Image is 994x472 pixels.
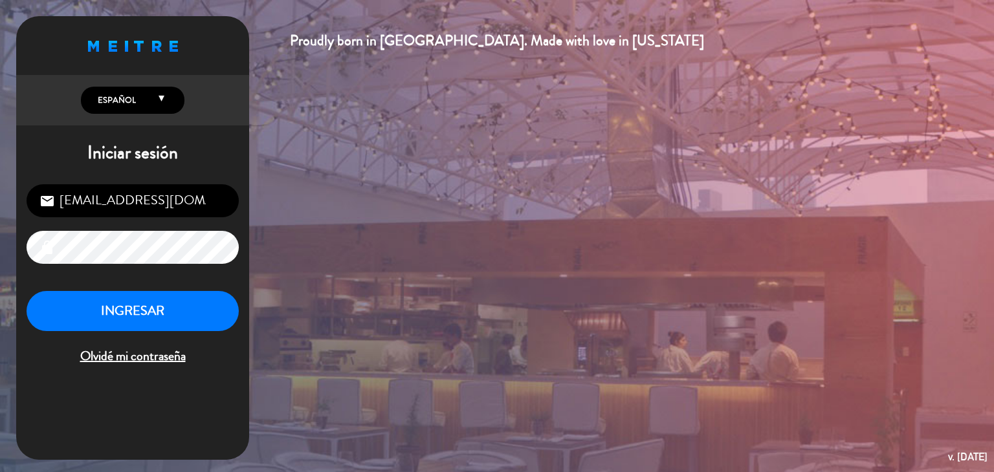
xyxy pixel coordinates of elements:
[948,448,988,466] div: v. [DATE]
[27,346,239,367] span: Olvidé mi contraseña
[94,94,136,107] span: Español
[27,184,239,217] input: Correo Electrónico
[16,142,249,164] h1: Iniciar sesión
[39,193,55,209] i: email
[39,240,55,255] i: lock
[27,291,239,332] button: INGRESAR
